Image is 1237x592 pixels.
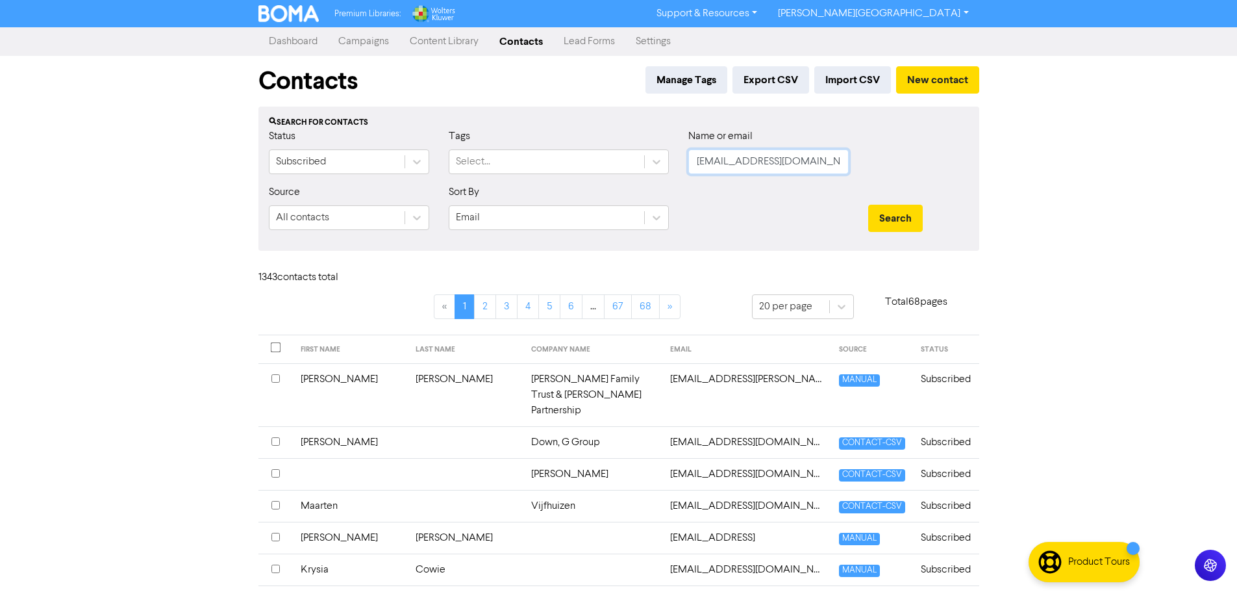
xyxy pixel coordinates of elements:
a: Content Library [399,29,489,55]
a: Contacts [489,29,553,55]
th: LAST NAME [408,335,524,364]
a: [PERSON_NAME][GEOGRAPHIC_DATA] [768,3,979,24]
td: [PERSON_NAME] [293,363,408,426]
p: Total 68 pages [854,294,979,310]
td: [PERSON_NAME] [408,363,524,426]
a: Campaigns [328,29,399,55]
td: Vijfhuizen [523,490,662,522]
label: Tags [449,129,470,144]
span: CONTACT-CSV [839,501,905,513]
span: MANUAL [839,374,880,387]
td: Cowie [408,554,524,586]
div: Search for contacts [269,117,969,129]
a: Page 4 [517,294,539,319]
th: SOURCE [831,335,913,364]
div: Select... [456,154,490,170]
td: Subscribed [913,426,979,458]
th: COMPANY NAME [523,335,662,364]
label: Sort By [449,185,479,200]
a: Page 2 [474,294,496,319]
a: Lead Forms [553,29,625,55]
td: [PERSON_NAME] [293,426,408,458]
h1: Contacts [258,66,358,96]
div: All contacts [276,210,329,225]
td: 12ward.elizabeth@gmail.com [662,363,831,426]
button: Search [868,205,923,232]
td: [PERSON_NAME] [408,522,524,554]
td: [PERSON_NAME] Family Trust & [PERSON_NAME] Partnership [523,363,662,426]
th: FIRST NAME [293,335,408,364]
a: Dashboard [258,29,328,55]
a: Page 3 [495,294,518,319]
td: Subscribed [913,554,979,586]
td: Subscribed [913,522,979,554]
a: Page 5 [538,294,560,319]
td: Maarten [293,490,408,522]
div: 20 per page [759,299,812,315]
td: Subscribed [913,363,979,426]
button: Manage Tags [645,66,727,94]
span: MANUAL [839,533,880,545]
label: Name or email [688,129,753,144]
a: Page 68 [631,294,660,319]
td: 4flashas@gmail.con [662,522,831,554]
th: EMAIL [662,335,831,364]
h6: 1343 contact s total [258,272,362,284]
div: Subscribed [276,154,326,170]
img: BOMA Logo [258,5,319,22]
iframe: Chat Widget [1172,530,1237,592]
td: Subscribed [913,490,979,522]
span: MANUAL [839,565,880,577]
div: Email [456,210,480,225]
a: Page 67 [604,294,632,319]
button: Import CSV [814,66,891,94]
button: New contact [896,66,979,94]
span: CONTACT-CSV [839,437,905,450]
th: STATUS [913,335,979,364]
a: » [659,294,681,319]
td: 4krysiak@gmail.com [662,554,831,586]
td: [PERSON_NAME] [523,458,662,490]
td: Down, G Group [523,426,662,458]
label: Status [269,129,295,144]
a: Settings [625,29,681,55]
a: Support & Resources [646,3,768,24]
td: 31carlylest@xtra.co.nz [662,458,831,490]
a: Page 6 [560,294,582,319]
span: Premium Libraries: [334,10,401,18]
span: CONTACT-CSV [839,469,905,482]
button: Export CSV [732,66,809,94]
td: Subscribed [913,458,979,490]
td: [PERSON_NAME] [293,522,408,554]
img: Wolters Kluwer [411,5,455,22]
td: Krysia [293,554,408,586]
label: Source [269,185,300,200]
td: 1greg.down@gmail.com [662,426,831,458]
td: 36queens@gmail.com [662,490,831,522]
a: Page 1 is your current page [455,294,475,319]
